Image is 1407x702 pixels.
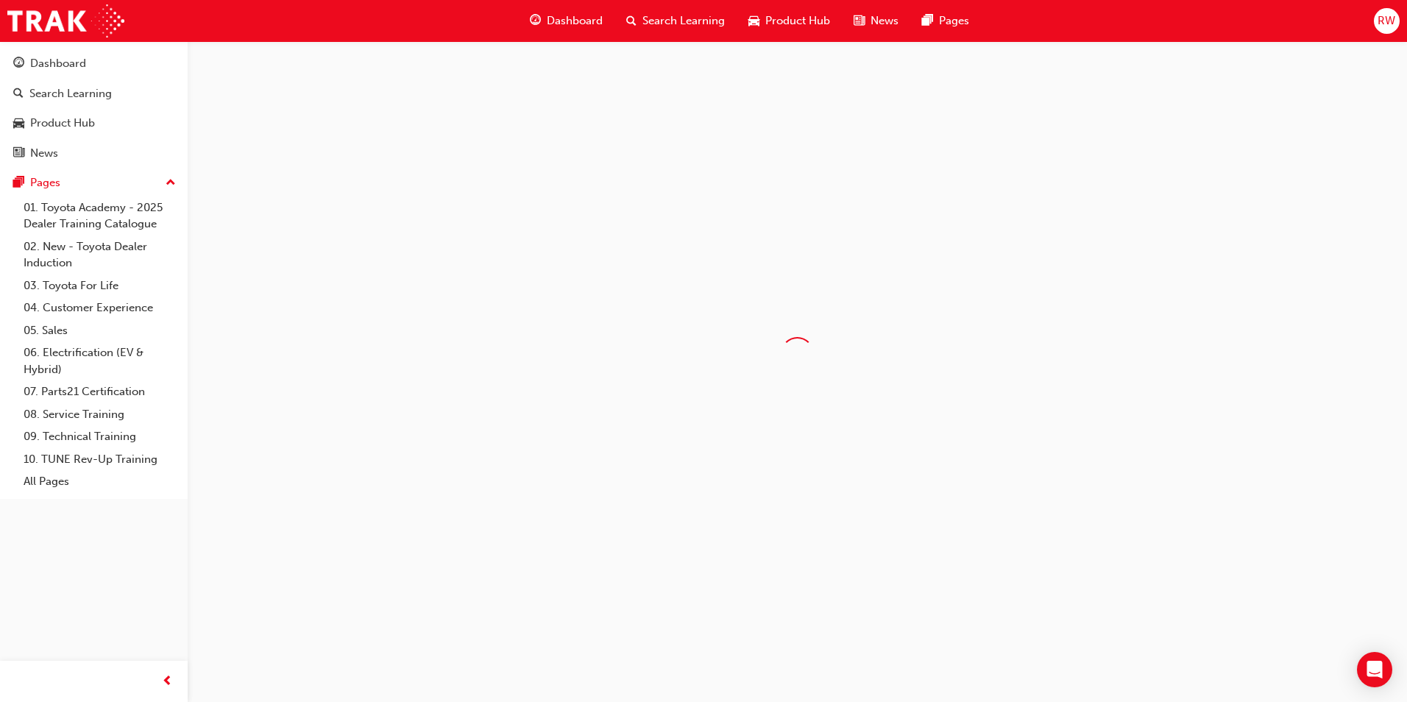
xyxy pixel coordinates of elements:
[547,13,603,29] span: Dashboard
[6,169,182,196] button: Pages
[30,174,60,191] div: Pages
[854,12,865,30] span: news-icon
[13,147,24,160] span: news-icon
[18,341,182,380] a: 06. Electrification (EV & Hybrid)
[518,6,614,36] a: guage-iconDashboard
[530,12,541,30] span: guage-icon
[6,110,182,137] a: Product Hub
[6,47,182,169] button: DashboardSearch LearningProduct HubNews
[737,6,842,36] a: car-iconProduct Hub
[18,319,182,342] a: 05. Sales
[30,55,86,72] div: Dashboard
[6,80,182,107] a: Search Learning
[18,403,182,426] a: 08. Service Training
[30,145,58,162] div: News
[18,274,182,297] a: 03. Toyota For Life
[13,57,24,71] span: guage-icon
[29,85,112,102] div: Search Learning
[871,13,899,29] span: News
[18,448,182,471] a: 10. TUNE Rev-Up Training
[18,470,182,493] a: All Pages
[162,673,173,691] span: prev-icon
[765,13,830,29] span: Product Hub
[6,140,182,167] a: News
[626,12,637,30] span: search-icon
[13,117,24,130] span: car-icon
[1374,8,1400,34] button: RW
[18,235,182,274] a: 02. New - Toyota Dealer Induction
[18,425,182,448] a: 09. Technical Training
[1378,13,1395,29] span: RW
[1357,652,1392,687] div: Open Intercom Messenger
[30,115,95,132] div: Product Hub
[6,50,182,77] a: Dashboard
[910,6,981,36] a: pages-iconPages
[166,174,176,193] span: up-icon
[748,12,759,30] span: car-icon
[922,12,933,30] span: pages-icon
[614,6,737,36] a: search-iconSearch Learning
[18,380,182,403] a: 07. Parts21 Certification
[842,6,910,36] a: news-iconNews
[7,4,124,38] img: Trak
[13,88,24,101] span: search-icon
[13,177,24,190] span: pages-icon
[18,297,182,319] a: 04. Customer Experience
[18,196,182,235] a: 01. Toyota Academy - 2025 Dealer Training Catalogue
[939,13,969,29] span: Pages
[642,13,725,29] span: Search Learning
